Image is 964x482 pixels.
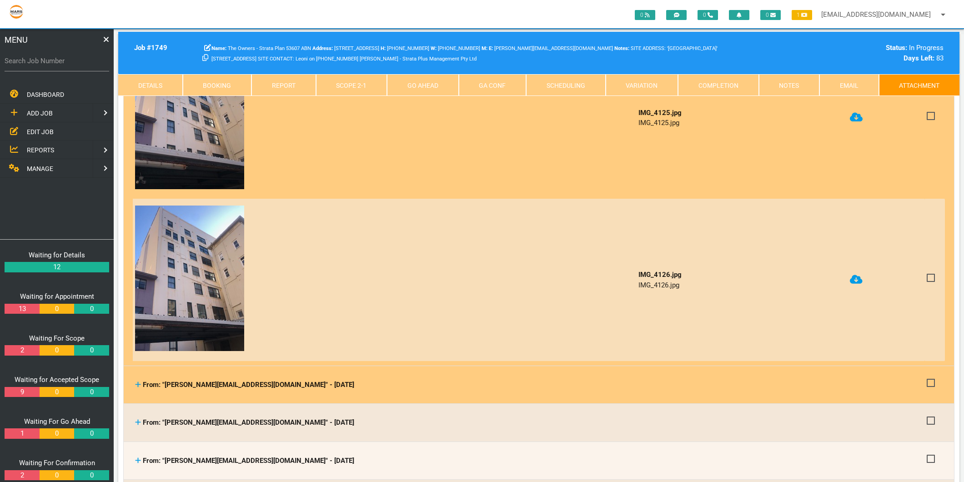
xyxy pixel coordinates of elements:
[638,271,682,279] b: IMG_4126.jpg
[19,459,95,467] a: Waiting For Confirmation
[27,128,54,135] span: EDIT JOB
[879,74,960,96] a: Attachment
[381,45,429,51] span: Home Phone
[636,37,848,199] td: IMG_4125.jpg
[381,45,386,51] b: H:
[5,345,39,356] a: 2
[489,45,493,51] b: E:
[143,381,354,389] span: From: "[PERSON_NAME][EMAIL_ADDRESS][DOMAIN_NAME]" - [DATE]
[40,428,74,439] a: 0
[606,74,678,96] a: Variation
[5,428,39,439] a: 1
[74,345,109,356] a: 0
[526,74,606,96] a: Scheduling
[431,45,437,51] b: W:
[5,34,28,46] span: MENU
[5,56,109,66] label: Search Job Number
[74,428,109,439] a: 0
[74,470,109,481] a: 0
[431,45,480,51] span: [PHONE_NUMBER]
[74,304,109,314] a: 0
[387,74,459,96] a: Go Ahead
[316,74,387,96] a: Scope 2-1
[183,74,252,96] a: Booking
[211,45,226,51] b: Name:
[118,74,183,96] a: Details
[904,54,934,62] b: Days Left:
[678,74,759,96] a: Completion
[5,387,39,397] a: 9
[312,45,333,51] b: Address:
[850,273,863,285] a: Click to download
[202,54,208,62] a: Click here copy customer information.
[27,165,53,172] span: MANAGE
[135,206,244,351] img: dl
[482,45,487,51] b: M:
[251,74,316,96] a: Report
[698,10,718,20] span: 0
[40,304,74,314] a: 0
[29,251,85,259] a: Waiting for Details
[15,376,99,384] a: Waiting for Accepted Scope
[135,44,244,189] img: dl
[749,43,944,63] div: In Progress 83
[27,110,53,117] span: ADD JOB
[29,334,85,342] a: Waiting For Scope
[27,146,54,154] span: REPORTS
[636,199,848,361] td: IMG_4126.jpg
[489,45,613,51] span: [PERSON_NAME][EMAIL_ADDRESS][DOMAIN_NAME]
[886,44,907,52] b: Status:
[24,417,90,426] a: Waiting For Go Ahead
[40,387,74,397] a: 0
[9,5,24,19] img: s3file
[74,387,109,397] a: 0
[759,74,820,96] a: Notes
[819,74,879,96] a: Email
[635,10,655,20] span: 0
[40,470,74,481] a: 0
[5,262,109,272] a: 12
[20,292,94,301] a: Waiting for Appointment
[638,109,682,117] b: IMG_4125.jpg
[760,10,781,20] span: 0
[614,45,629,51] b: Notes:
[850,111,863,123] a: Click to download
[40,345,74,356] a: 0
[792,10,812,20] span: 1
[459,74,527,96] a: GA Conf
[5,304,39,314] a: 13
[211,45,311,51] span: The Owners - Strata Plan 53607 ABN
[143,457,354,465] span: From: "[PERSON_NAME][EMAIL_ADDRESS][DOMAIN_NAME]" - [DATE]
[27,91,64,98] span: DASHBOARD
[143,418,354,427] span: From: "[PERSON_NAME][EMAIL_ADDRESS][DOMAIN_NAME]" - [DATE]
[5,470,39,481] a: 2
[134,44,167,52] b: Job # 1749
[211,45,718,62] span: SITE ADDRESS: '[GEOGRAPHIC_DATA]' [STREET_ADDRESS] SITE CONTACT: Leoni on [PHONE_NUMBER] [PERSON_...
[312,45,379,51] span: [STREET_ADDRESS]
